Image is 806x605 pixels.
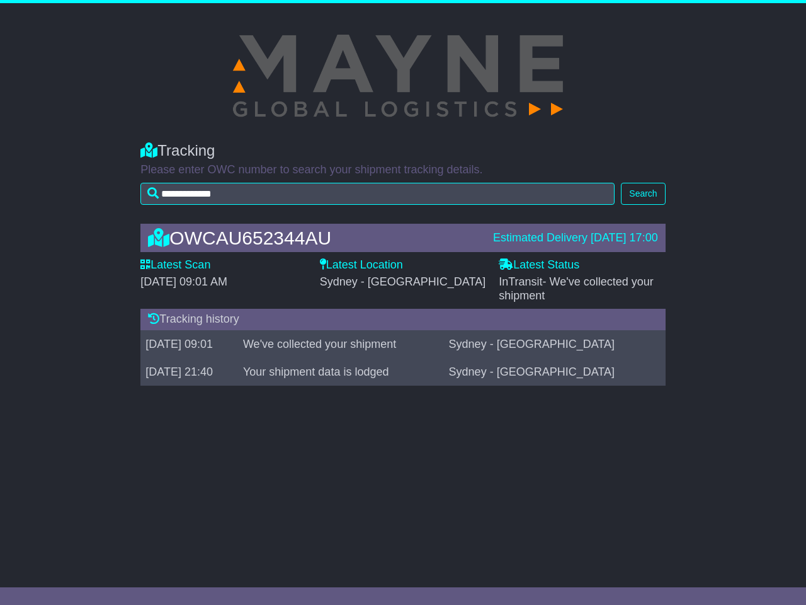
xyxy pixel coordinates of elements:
span: Sydney - [GEOGRAPHIC_DATA] [320,275,485,288]
td: We've collected your shipment [238,330,444,358]
td: [DATE] 21:40 [140,358,238,386]
td: Sydney - [GEOGRAPHIC_DATA] [444,358,666,386]
span: InTransit [499,275,654,302]
div: Tracking [140,142,665,160]
button: Search [621,183,665,205]
label: Latest Location [320,258,403,272]
div: Tracking history [140,309,665,330]
label: Latest Status [499,258,579,272]
p: Please enter OWC number to search your shipment tracking details. [140,163,665,177]
td: Your shipment data is lodged [238,358,444,386]
span: - We've collected your shipment [499,275,654,302]
img: GetCustomerLogo [228,22,578,129]
div: Estimated Delivery [DATE] 17:00 [493,231,658,245]
td: [DATE] 09:01 [140,330,238,358]
div: OWCAU652344AU [142,228,487,248]
label: Latest Scan [140,258,210,272]
td: Sydney - [GEOGRAPHIC_DATA] [444,330,666,358]
span: [DATE] 09:01 AM [140,275,227,288]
